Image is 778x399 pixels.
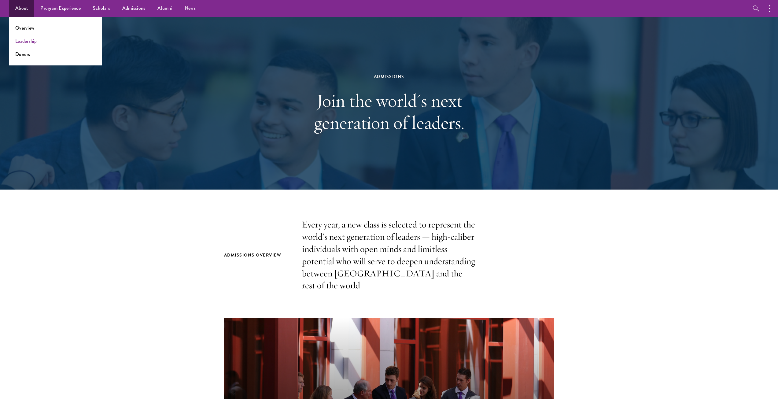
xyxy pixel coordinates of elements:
p: Every year, a new class is selected to represent the world’s next generation of leaders — high-ca... [302,219,476,292]
a: Donors [15,51,30,58]
h1: Join the world's next generation of leaders. [284,90,495,134]
h2: Admissions Overview [224,251,290,259]
div: Admissions [284,73,495,80]
a: Leadership [15,38,37,45]
a: Overview [15,24,34,31]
